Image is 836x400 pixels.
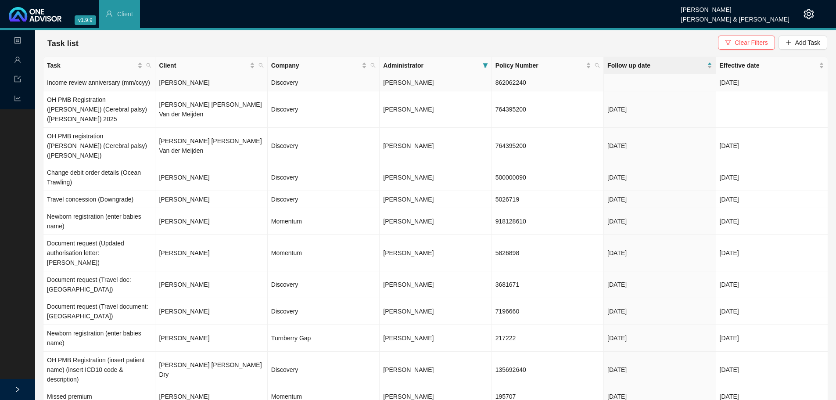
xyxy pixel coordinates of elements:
span: import [14,72,21,89]
td: 7196660 [492,298,604,325]
td: [DATE] [716,191,828,208]
span: search [146,63,151,68]
span: right [14,386,21,393]
span: profile [14,33,21,50]
th: Task [43,57,155,74]
span: user [14,52,21,70]
span: [PERSON_NAME] [383,142,434,149]
td: Change debit order details (Ocean Trawling) [43,164,155,191]
span: search [144,59,153,72]
td: OH PMB Registration ([PERSON_NAME]) (Cerebral palsy) ([PERSON_NAME]) 2025 [43,91,155,128]
span: Task list [47,39,79,48]
td: OH PMB registration ([PERSON_NAME]) (Cerebral palsy) ([PERSON_NAME]) [43,128,155,164]
th: Policy Number [492,57,604,74]
td: [DATE] [604,128,716,164]
td: [PERSON_NAME] [155,191,267,208]
td: 5826898 [492,235,604,271]
div: [PERSON_NAME] [681,2,789,12]
td: [PERSON_NAME] [155,325,267,352]
td: [DATE] [716,164,828,191]
span: [PERSON_NAME] [383,196,434,203]
span: [PERSON_NAME] [383,249,434,256]
td: 764395200 [492,91,604,128]
td: 135692640 [492,352,604,388]
span: Client [117,11,133,18]
img: 2df55531c6924b55f21c4cf5d4484680-logo-light.svg [9,7,61,22]
td: [DATE] [716,235,828,271]
span: search [370,63,376,68]
td: [PERSON_NAME] [PERSON_NAME] Van der Meijden [155,91,267,128]
span: user [106,10,113,17]
td: 500000090 [492,164,604,191]
td: [DATE] [604,208,716,235]
td: [DATE] [604,164,716,191]
td: Document request (Updated authorisation letter: [PERSON_NAME]) [43,235,155,271]
td: [PERSON_NAME] [155,164,267,191]
span: Administrator [383,61,479,70]
td: [PERSON_NAME] [155,208,267,235]
td: [DATE] [604,325,716,352]
td: 5026719 [492,191,604,208]
td: 764395200 [492,128,604,164]
td: [PERSON_NAME] [PERSON_NAME] Van der Meijden [155,128,267,164]
th: Effective date [716,57,828,74]
td: Discovery [268,352,380,388]
span: [PERSON_NAME] [383,106,434,113]
td: [DATE] [716,128,828,164]
span: Add Task [795,38,820,47]
span: Effective date [720,61,817,70]
td: Momentum [268,208,380,235]
td: Document request (Travel doc: [GEOGRAPHIC_DATA]) [43,271,155,298]
button: Clear Filters [718,36,775,50]
td: Newborn registration (enter babies name) [43,208,155,235]
td: [PERSON_NAME] [155,235,267,271]
span: line-chart [14,91,21,108]
td: OH PMB Registration (insert patient name) (insert ICD10 code & description) [43,352,155,388]
td: [DATE] [604,235,716,271]
td: [DATE] [604,191,716,208]
td: [DATE] [604,91,716,128]
td: Travel concession (Downgrade) [43,191,155,208]
span: plus [786,40,792,46]
div: [PERSON_NAME] & [PERSON_NAME] [681,12,789,22]
span: Client [159,61,248,70]
span: [PERSON_NAME] [383,308,434,315]
td: Discovery [268,164,380,191]
td: Document request (Travel document: [GEOGRAPHIC_DATA]) [43,298,155,325]
td: [DATE] [716,208,828,235]
span: [PERSON_NAME] [383,174,434,181]
td: [PERSON_NAME] [PERSON_NAME] Dry [155,352,267,388]
span: Policy Number [495,61,584,70]
td: Momentum [268,235,380,271]
span: [PERSON_NAME] [383,366,434,373]
td: [DATE] [716,325,828,352]
span: Follow up date [607,61,705,70]
td: Discovery [268,91,380,128]
td: [DATE] [716,352,828,388]
td: Discovery [268,128,380,164]
td: 862062240 [492,74,604,91]
td: [DATE] [604,298,716,325]
span: [PERSON_NAME] [383,218,434,225]
span: search [595,63,600,68]
td: Discovery [268,74,380,91]
span: v1.9.9 [75,15,96,25]
td: Newborn registration (enter babies name) [43,325,155,352]
td: [DATE] [604,271,716,298]
span: setting [804,9,814,19]
td: [DATE] [716,74,828,91]
span: filter [725,40,731,46]
span: search [593,59,602,72]
span: search [369,59,377,72]
th: Company [268,57,380,74]
span: filter [481,59,490,72]
span: [PERSON_NAME] [383,281,434,288]
td: [DATE] [604,352,716,388]
span: [PERSON_NAME] [383,79,434,86]
td: Discovery [268,191,380,208]
span: Company [271,61,360,70]
span: Clear Filters [735,38,768,47]
td: 918128610 [492,208,604,235]
th: Client [155,57,267,74]
td: Discovery [268,298,380,325]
